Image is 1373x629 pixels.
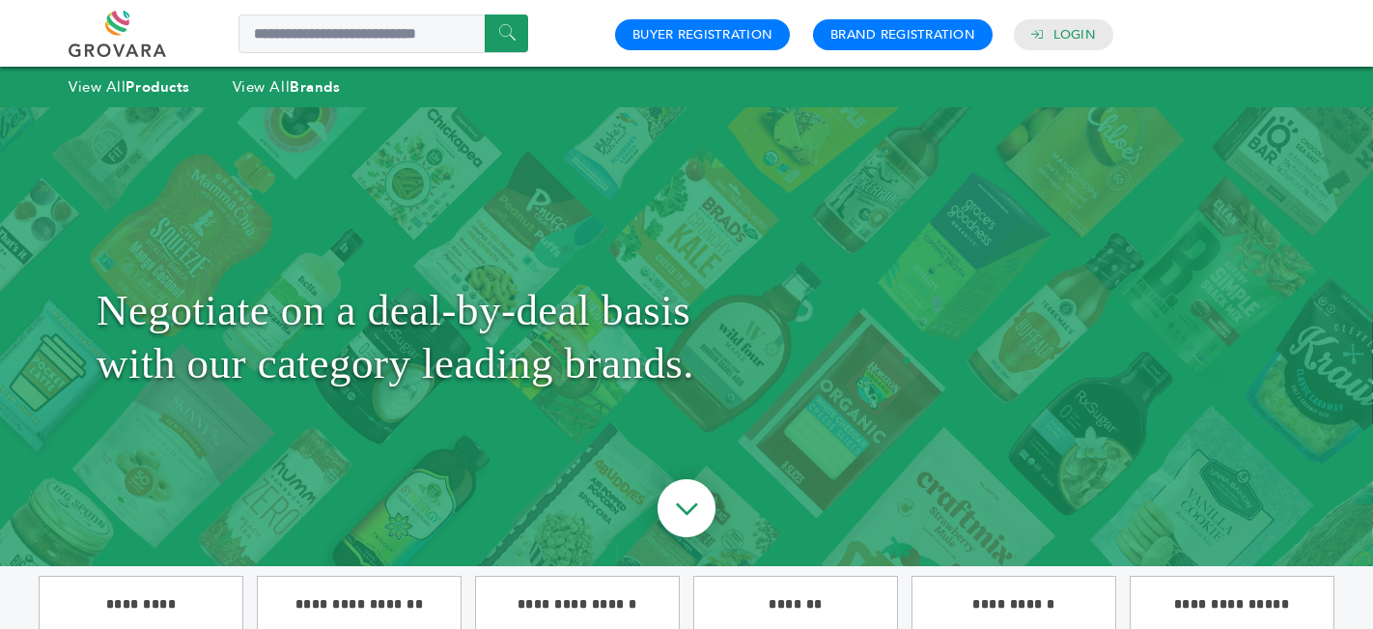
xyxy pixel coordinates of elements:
a: Brand Registration [830,26,975,43]
img: ourBrandsHeroArrow.png [635,460,738,562]
a: Login [1053,26,1096,43]
input: Search a product or brand... [238,14,528,53]
a: View AllProducts [69,77,190,97]
a: Buyer Registration [632,26,772,43]
a: View AllBrands [233,77,341,97]
h1: Negotiate on a deal-by-deal basis with our category leading brands. [97,156,1276,518]
strong: Brands [290,77,340,97]
strong: Products [126,77,189,97]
